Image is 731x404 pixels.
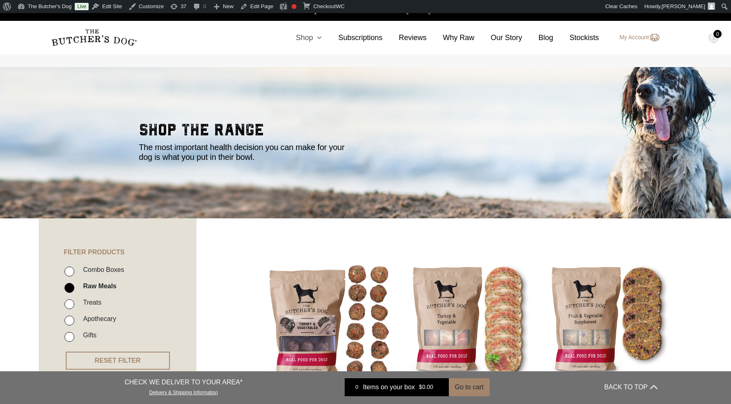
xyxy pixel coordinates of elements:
button: RESET FILTER [66,352,170,370]
img: TBD_Cart-Empty.png [709,33,719,43]
span: [PERSON_NAME] [662,3,705,9]
button: BACK TO TOP [604,377,657,397]
label: Apothecary [79,313,116,324]
a: Our Story [475,32,522,43]
a: Shop [279,32,322,43]
span: $ [419,384,422,391]
img: Turkey & Vegetable Balls [267,259,391,383]
span: Items on your box [363,382,415,392]
h2: shop the range [139,122,592,142]
a: My Account [611,33,660,43]
label: Treats [79,297,101,308]
img: Turkey and Vegetables [406,259,530,383]
a: 0 Items on your box $0.00 [345,378,449,396]
a: close [717,5,723,15]
div: 0 [351,383,363,391]
label: Combo Boxes [79,264,124,275]
label: Raw Meals [79,281,116,292]
a: Subscriptions [322,32,382,43]
img: Vegetable and Fruit Supplement [545,259,669,383]
label: Gifts [79,330,96,341]
a: Reviews [382,32,426,43]
h4: FILTER PRODUCTS [39,218,196,256]
p: The most important health decision you can make for your dog is what you put in their bowl. [139,142,355,162]
a: Stockists [553,32,599,43]
div: 0 [713,30,722,38]
a: Why Raw [427,32,475,43]
p: CHECK WE DELIVER TO YOUR AREA* [125,377,243,387]
div: Focus keyphrase not set [292,4,296,9]
a: Live [75,3,89,10]
a: Delivery & Shipping Information [149,388,218,395]
button: Go to cart [449,378,490,396]
bdi: 0.00 [419,384,433,391]
a: Blog [522,32,553,43]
